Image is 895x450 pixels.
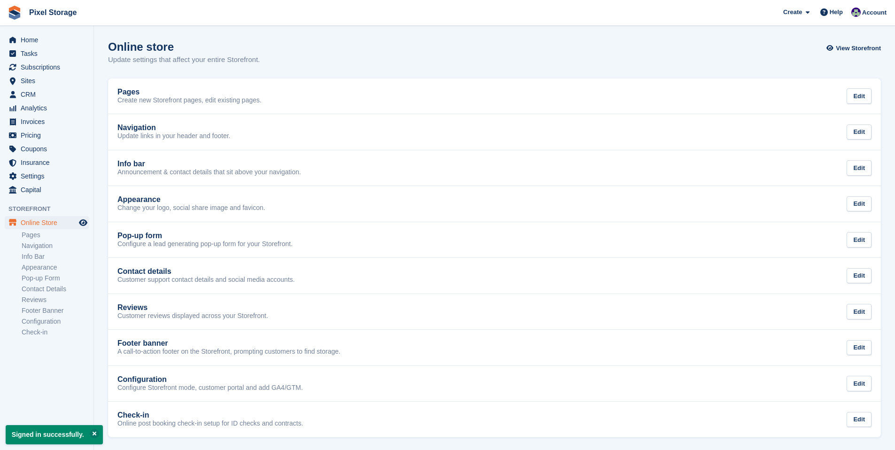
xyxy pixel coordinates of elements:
[117,348,341,356] p: A call-to-action footer on the Storefront, prompting customers to find storage.
[21,142,77,155] span: Coupons
[22,241,89,250] a: Navigation
[117,267,171,276] h2: Contact details
[117,411,149,419] h2: Check-in
[117,232,162,240] h2: Pop-up form
[21,156,77,169] span: Insurance
[5,88,89,101] a: menu
[783,8,802,17] span: Create
[117,160,145,168] h2: Info bar
[117,96,262,105] p: Create new Storefront pages, edit existing pages.
[22,231,89,240] a: Pages
[847,376,872,391] div: Edit
[108,78,881,114] a: Pages Create new Storefront pages, edit existing pages. Edit
[22,328,89,337] a: Check-in
[847,304,872,319] div: Edit
[117,276,295,284] p: Customer support contact details and social media accounts.
[22,252,89,261] a: Info Bar
[21,88,77,101] span: CRM
[5,216,89,229] a: menu
[108,258,881,294] a: Contact details Customer support contact details and social media accounts. Edit
[21,101,77,115] span: Analytics
[5,47,89,60] a: menu
[108,150,881,186] a: Info bar Announcement & contact details that sit above your navigation. Edit
[117,132,231,140] p: Update links in your header and footer.
[108,40,260,53] h1: Online store
[847,124,872,140] div: Edit
[117,339,168,348] h2: Footer banner
[5,156,89,169] a: menu
[108,186,881,222] a: Appearance Change your logo, social share image and favicon. Edit
[21,33,77,47] span: Home
[847,268,872,284] div: Edit
[21,129,77,142] span: Pricing
[847,232,872,248] div: Edit
[21,61,77,74] span: Subscriptions
[21,47,77,60] span: Tasks
[22,274,89,283] a: Pop-up Form
[5,74,89,87] a: menu
[117,240,293,248] p: Configure a lead generating pop-up form for your Storefront.
[117,384,303,392] p: Configure Storefront mode, customer portal and add GA4/GTM.
[847,196,872,212] div: Edit
[5,142,89,155] a: menu
[25,5,80,20] a: Pixel Storage
[108,222,881,258] a: Pop-up form Configure a lead generating pop-up form for your Storefront. Edit
[847,340,872,356] div: Edit
[117,375,167,384] h2: Configuration
[5,101,89,115] a: menu
[117,168,301,177] p: Announcement & contact details that sit above your navigation.
[851,8,861,17] img: Ed Simpson
[78,217,89,228] a: Preview store
[117,195,161,204] h2: Appearance
[108,366,881,402] a: Configuration Configure Storefront mode, customer portal and add GA4/GTM. Edit
[21,74,77,87] span: Sites
[8,6,22,20] img: stora-icon-8386f47178a22dfd0bd8f6a31ec36ba5ce8667c1dd55bd0f319d3a0aa187defe.svg
[117,419,303,428] p: Online post booking check-in setup for ID checks and contracts.
[5,183,89,196] a: menu
[5,115,89,128] a: menu
[108,114,881,150] a: Navigation Update links in your header and footer. Edit
[5,170,89,183] a: menu
[6,425,103,444] p: Signed in successfully.
[117,303,148,312] h2: Reviews
[5,129,89,142] a: menu
[8,204,93,214] span: Storefront
[22,317,89,326] a: Configuration
[21,115,77,128] span: Invoices
[829,40,881,56] a: View Storefront
[117,124,156,132] h2: Navigation
[22,285,89,294] a: Contact Details
[847,412,872,427] div: Edit
[862,8,887,17] span: Account
[117,204,265,212] p: Change your logo, social share image and favicon.
[117,312,268,320] p: Customer reviews displayed across your Storefront.
[847,160,872,176] div: Edit
[108,330,881,365] a: Footer banner A call-to-action footer on the Storefront, prompting customers to find storage. Edit
[22,306,89,315] a: Footer Banner
[22,263,89,272] a: Appearance
[117,88,140,96] h2: Pages
[830,8,843,17] span: Help
[21,216,77,229] span: Online Store
[22,295,89,304] a: Reviews
[5,33,89,47] a: menu
[21,170,77,183] span: Settings
[108,294,881,330] a: Reviews Customer reviews displayed across your Storefront. Edit
[5,61,89,74] a: menu
[847,88,872,104] div: Edit
[108,402,881,437] a: Check-in Online post booking check-in setup for ID checks and contracts. Edit
[836,44,881,53] span: View Storefront
[21,183,77,196] span: Capital
[108,54,260,65] p: Update settings that affect your entire Storefront.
